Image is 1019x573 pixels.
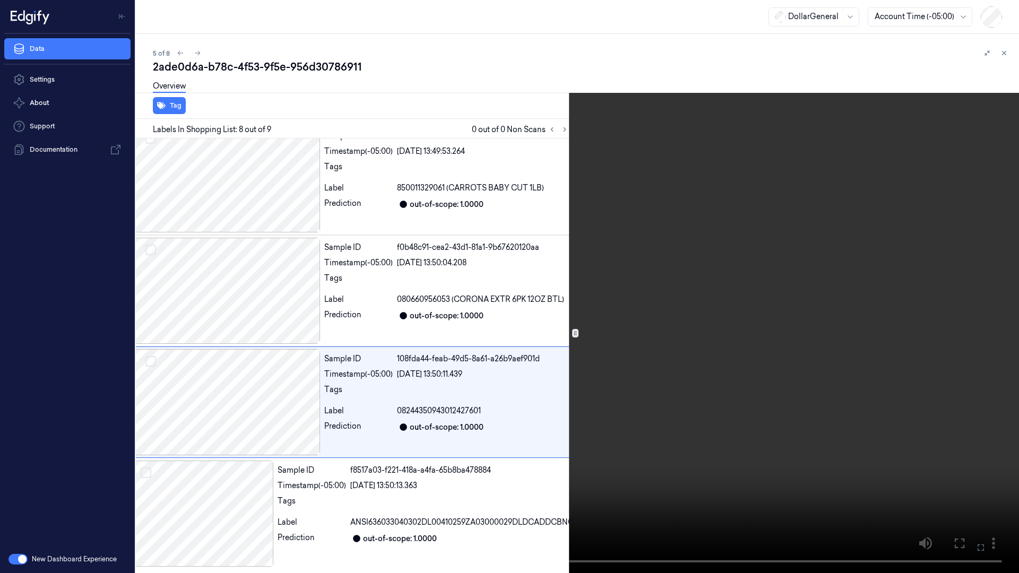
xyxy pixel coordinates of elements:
[145,356,156,367] button: Select row
[153,59,1011,74] div: 2ade0d6a-b78c-4f53-9f5e-956d30786911
[397,183,544,194] span: 850011329061 (CARROTS BABY CUT 1LB)
[324,369,393,380] div: Timestamp (-05:00)
[4,38,131,59] a: Data
[145,245,156,255] button: Select row
[145,133,156,144] button: Select row
[4,116,131,137] a: Support
[324,421,393,433] div: Prediction
[4,139,131,160] a: Documentation
[324,309,393,322] div: Prediction
[114,8,131,25] button: Toggle Navigation
[278,465,346,476] div: Sample ID
[324,242,393,253] div: Sample ID
[324,257,393,268] div: Timestamp (-05:00)
[324,294,393,305] div: Label
[4,69,131,90] a: Settings
[153,49,170,58] span: 5 of 8
[324,198,393,211] div: Prediction
[278,496,346,513] div: Tags
[4,92,131,114] button: About
[278,532,346,545] div: Prediction
[397,405,481,416] span: 08244350943012427601
[324,405,393,416] div: Label
[324,273,393,290] div: Tags
[410,422,483,433] div: out-of-scope: 1.0000
[324,161,393,178] div: Tags
[472,123,571,136] span: 0 out of 0 Non Scans
[324,353,393,364] div: Sample ID
[153,124,271,135] span: Labels In Shopping List: 8 out of 9
[363,533,437,544] div: out-of-scope: 1.0000
[153,81,186,93] a: Overview
[141,467,151,478] button: Select row
[324,183,393,194] div: Label
[410,199,483,210] div: out-of-scope: 1.0000
[397,294,564,305] span: 080660956053 (CORONA EXTR 6PK 12OZ BTL)
[153,97,186,114] button: Tag
[324,146,393,157] div: Timestamp (-05:00)
[278,517,346,528] div: Label
[410,310,483,322] div: out-of-scope: 1.0000
[324,384,393,401] div: Tags
[278,480,346,491] div: Timestamp (-05:00)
